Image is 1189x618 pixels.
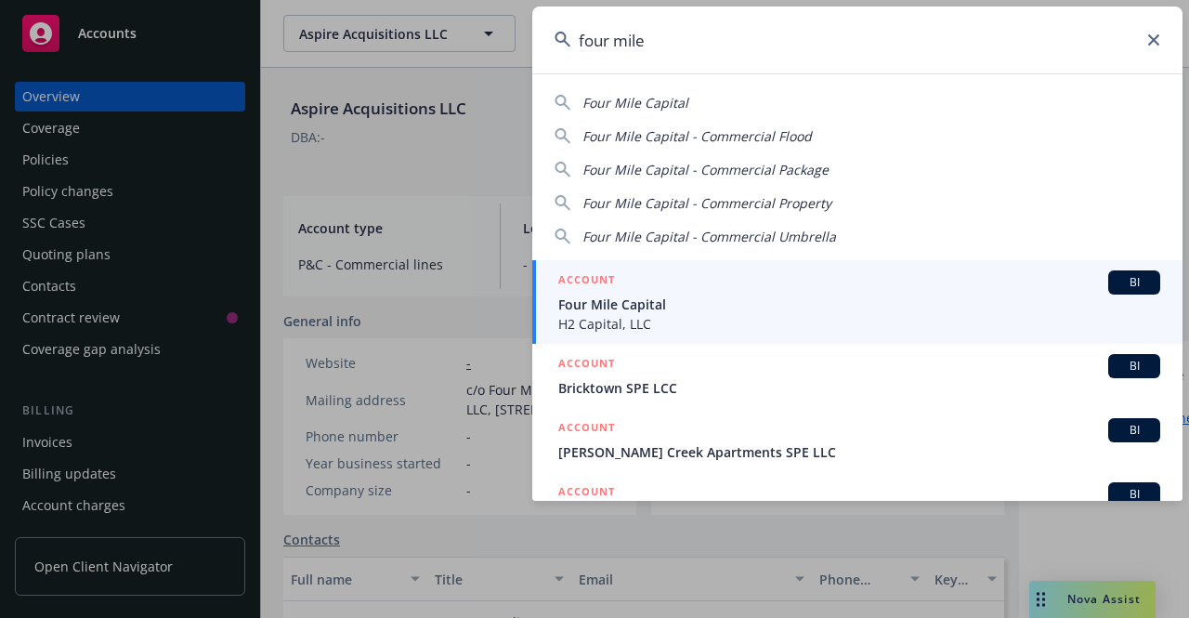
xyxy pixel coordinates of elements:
[532,344,1182,408] a: ACCOUNTBIBricktown SPE LCC
[1116,486,1153,503] span: BI
[582,127,812,145] span: Four Mile Capital - Commercial Flood
[532,472,1182,536] a: ACCOUNTBI
[558,314,1160,334] span: H2 Capital, LLC
[582,94,688,112] span: Four Mile Capital
[582,194,831,212] span: Four Mile Capital - Commercial Property
[532,408,1182,472] a: ACCOUNTBI[PERSON_NAME] Creek Apartments SPE LLC
[558,354,615,376] h5: ACCOUNT
[1116,358,1153,375] span: BI
[558,270,615,293] h5: ACCOUNT
[1116,422,1153,439] span: BI
[558,378,1160,398] span: Bricktown SPE LCC
[558,482,615,505] h5: ACCOUNT
[532,7,1182,73] input: Search...
[582,228,836,245] span: Four Mile Capital - Commercial Umbrella
[558,295,1160,314] span: Four Mile Capital
[558,442,1160,462] span: [PERSON_NAME] Creek Apartments SPE LLC
[582,161,829,178] span: Four Mile Capital - Commercial Package
[558,418,615,440] h5: ACCOUNT
[532,260,1182,344] a: ACCOUNTBIFour Mile CapitalH2 Capital, LLC
[1116,274,1153,291] span: BI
